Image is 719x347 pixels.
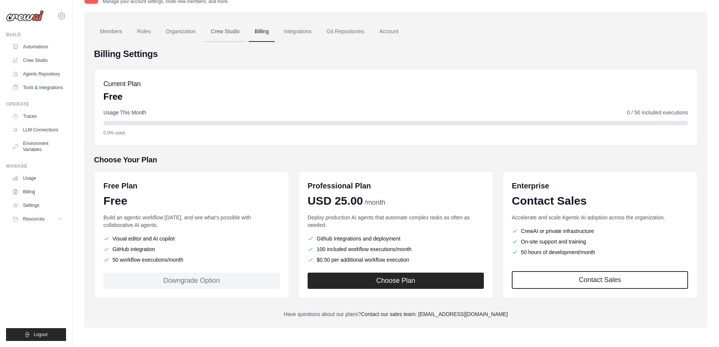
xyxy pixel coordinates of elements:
li: 50 workflow executions/month [103,256,280,264]
p: Deploy production AI agents that automate complex tasks as often as needed. [308,214,484,229]
a: LLM Connections [9,124,66,136]
span: Logout [34,332,48,338]
li: $0.50 per additional workflow execution [308,256,484,264]
h6: Enterprise [512,180,688,191]
a: Members [94,22,128,42]
a: Roles [131,22,157,42]
a: Crew Studio [205,22,246,42]
a: Environment Variables [9,137,66,156]
a: Integrations [278,22,317,42]
p: Have questions about our plans? [94,310,697,318]
span: Resources [23,216,45,222]
li: Visual editor and AI copilot [103,235,280,242]
a: Billing [9,186,66,198]
a: Usage [9,172,66,184]
img: Logo [6,10,44,22]
a: Automations [9,41,66,53]
div: Downgrade Option [103,273,280,289]
button: Logout [6,328,66,341]
span: 0 / 50 included executions [627,109,688,116]
span: USD 25.00 [308,194,363,208]
li: CrewAI or private infrastructure [512,227,688,235]
a: Billing [249,22,275,42]
a: Contact our sales team: [EMAIL_ADDRESS][DOMAIN_NAME] [361,311,508,317]
p: Build an agentic workflow [DATE], and see what's possible with collaborative AI agents. [103,214,280,229]
li: 100 included workflow executions/month [308,245,484,253]
p: Free [103,91,141,103]
button: Choose Plan [308,273,484,289]
a: Account [373,22,405,42]
a: Agents Repository [9,68,66,80]
p: Accelerate and scale Agentic AI adoption across the organization. [512,214,688,221]
h6: Free Plan [103,180,137,191]
li: 50 hours of development/month [512,248,688,256]
li: Github Integrations and deployment [308,235,484,242]
button: Resources [9,213,66,225]
a: Tools & Integrations [9,82,66,94]
li: GitHub integration [103,245,280,253]
span: /month [365,197,385,208]
a: Contact Sales [512,271,688,289]
div: Build [6,32,66,38]
a: Crew Studio [9,54,66,66]
a: Traces [9,110,66,122]
a: Settings [9,199,66,211]
div: Contact Sales [512,194,688,208]
span: 0.0% used [103,130,125,136]
li: On-site support and training [512,238,688,245]
h5: Choose Your Plan [94,154,697,165]
h5: Current Plan [103,79,141,89]
div: Operate [6,101,66,107]
h6: Professional Plan [308,180,371,191]
a: Git Repositories [320,22,370,42]
div: Free [103,194,280,208]
span: Usage This Month [103,109,146,116]
a: Organization [160,22,202,42]
h4: Billing Settings [94,48,697,60]
div: Manage [6,163,66,169]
